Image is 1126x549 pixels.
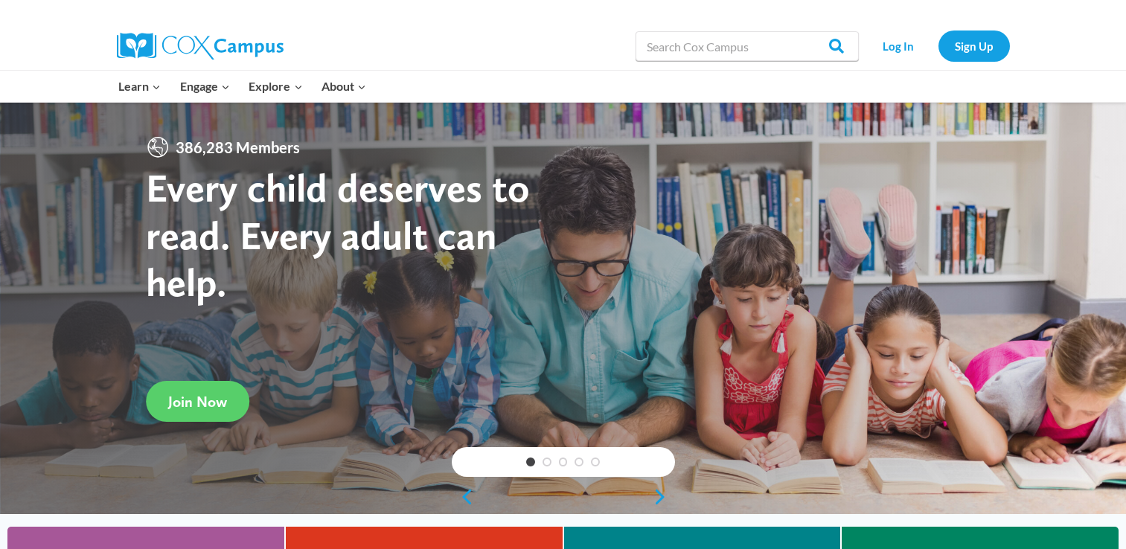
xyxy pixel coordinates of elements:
a: Log In [866,30,931,61]
span: Explore [249,77,302,96]
input: Search Cox Campus [636,31,859,61]
a: 2 [543,457,551,466]
a: 4 [575,457,583,466]
a: previous [452,488,474,506]
img: Cox Campus [117,33,284,60]
span: About [322,77,366,96]
a: Sign Up [938,30,1010,61]
span: Join Now [168,393,227,411]
nav: Primary Navigation [109,71,376,102]
nav: Secondary Navigation [866,30,1010,61]
span: Learn [118,77,161,96]
a: 1 [526,457,535,466]
a: Join Now [146,381,249,422]
a: next [653,488,675,506]
div: content slider buttons [452,482,675,512]
a: 3 [559,457,568,466]
strong: Every child deserves to read. Every adult can help. [146,164,530,306]
span: Engage [180,77,230,96]
span: 386,283 Members [170,135,306,159]
a: 5 [591,457,600,466]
